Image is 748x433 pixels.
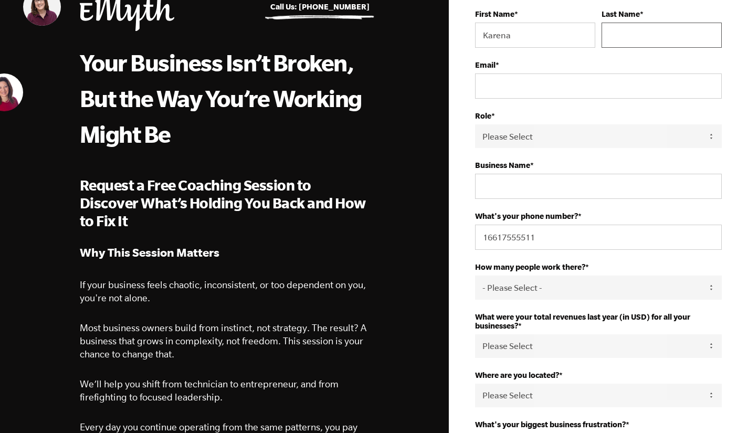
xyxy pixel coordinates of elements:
[270,2,370,11] a: Call Us: [PHONE_NUMBER]
[80,177,366,229] span: Request a Free Coaching Session to Discover What’s Holding You Back and How to Fix It
[475,212,578,220] strong: What's your phone number?
[475,420,626,429] strong: What's your biggest business frustration?
[475,9,514,18] strong: First Name
[475,161,530,170] strong: Business Name
[475,371,559,379] strong: Where are you located?
[80,246,219,259] strong: Why This Session Matters
[80,49,362,147] span: Your Business Isn’t Broken, But the Way You’re Working Might Be
[80,378,339,403] span: We’ll help you shift from technician to entrepreneur, and from firefighting to focused leadership.
[475,262,585,271] strong: How many people work there?
[475,60,496,69] strong: Email
[475,111,491,120] strong: Role
[602,9,640,18] strong: Last Name
[80,279,366,303] span: If your business feels chaotic, inconsistent, or too dependent on you, you're not alone.
[475,312,690,330] strong: What were your total revenues last year (in USD) for all your businesses?
[80,322,366,360] span: Most business owners build from instinct, not strategy. The result? A business that grows in comp...
[696,383,748,433] iframe: Chat Widget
